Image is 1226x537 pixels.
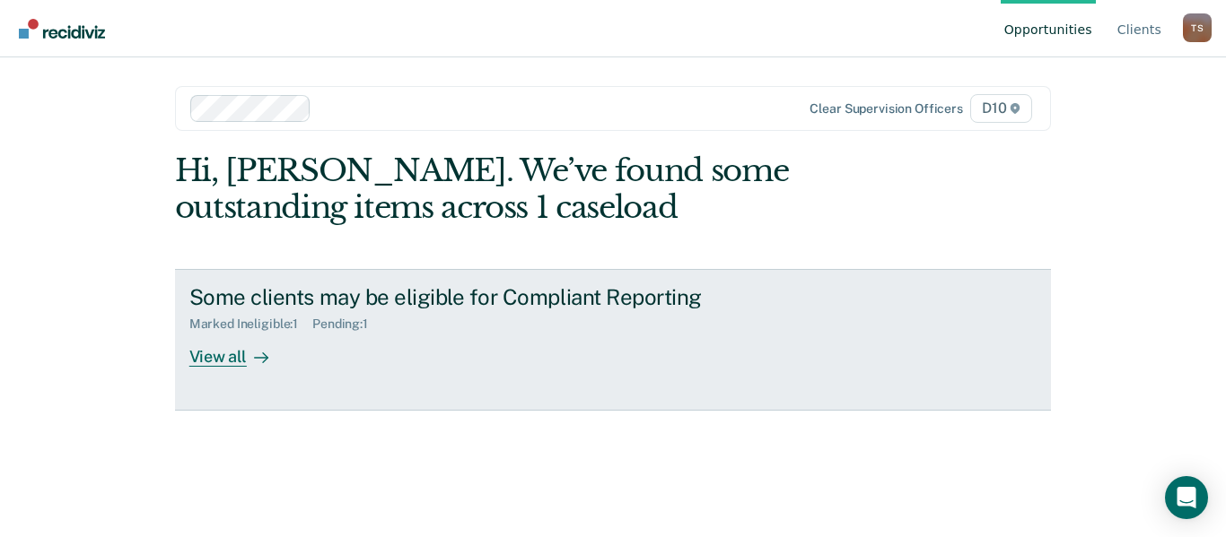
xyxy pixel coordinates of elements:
div: Marked Ineligible : 1 [189,316,312,332]
div: Clear supervision officers [810,101,962,117]
button: Profile dropdown button [1183,13,1212,42]
div: Pending : 1 [312,316,382,332]
div: Open Intercom Messenger [1165,476,1208,519]
a: Some clients may be eligible for Compliant ReportingMarked Ineligible:1Pending:1View all [175,269,1052,411]
div: T S [1183,13,1212,42]
div: View all [189,332,290,367]
img: Recidiviz [19,19,105,39]
span: D10 [970,94,1032,123]
div: Hi, [PERSON_NAME]. We’ve found some outstanding items across 1 caseload [175,152,876,226]
div: Some clients may be eligible for Compliant Reporting [189,284,819,310]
